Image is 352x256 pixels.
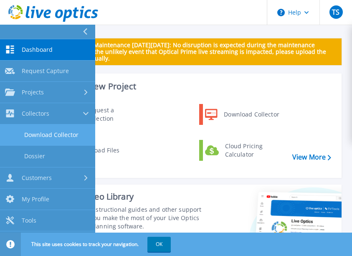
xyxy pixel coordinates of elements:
a: View More [292,153,331,161]
div: Request a Collection [81,106,142,123]
span: Collectors [22,110,49,117]
a: Cloud Pricing Calculator [199,140,285,161]
div: Support Video Library [49,191,202,202]
div: Find tutorials, instructional guides and other support videos to help you make the most of your L... [49,205,202,231]
span: Tools [22,217,36,224]
span: TS [332,9,339,15]
p: Scheduled Maintenance [DATE][DATE]: No disruption is expected during the maintenance window. In t... [62,42,335,62]
span: My Profile [22,195,49,203]
span: Request Capture [22,67,69,75]
span: Projects [22,89,44,96]
span: This site uses cookies to track your navigation. [23,237,171,252]
div: Cloud Pricing Calculator [221,142,283,159]
span: Customers [22,174,52,182]
div: Upload Files [81,142,142,159]
span: Dashboard [22,46,53,53]
h3: Start a New Project [59,82,331,91]
a: Request a Collection [59,104,144,125]
a: Download Collector [199,104,285,125]
a: Upload Files [59,140,144,161]
div: Download Collector [220,106,283,123]
button: OK [147,237,171,252]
